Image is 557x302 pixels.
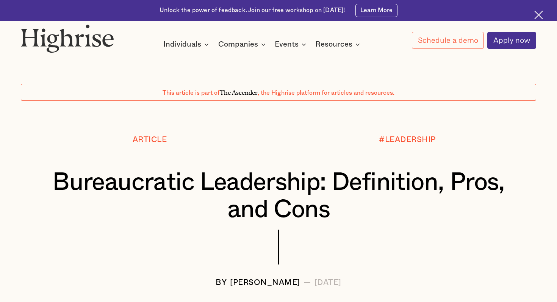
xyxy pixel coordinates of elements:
[379,136,436,144] div: #LEADERSHIP
[163,40,211,49] div: Individuals
[412,32,484,49] a: Schedule a demo
[230,279,300,287] div: [PERSON_NAME]
[163,90,220,96] span: This article is part of
[42,169,515,223] h1: Bureaucratic Leadership: Definition, Pros, and Cons
[133,136,167,144] div: Article
[487,32,536,49] a: Apply now
[160,6,345,15] div: Unlock the power of feedback. Join our free workshop on [DATE]!
[21,24,114,52] img: Highrise logo
[314,279,341,287] div: [DATE]
[315,40,352,49] div: Resources
[304,279,311,287] div: —
[216,279,227,287] div: BY
[220,88,258,95] span: The Ascender
[163,40,201,49] div: Individuals
[218,40,268,49] div: Companies
[534,11,543,19] img: Cross icon
[275,40,308,49] div: Events
[315,40,362,49] div: Resources
[275,40,299,49] div: Events
[355,4,397,17] a: Learn More
[258,90,394,96] span: , the Highrise platform for articles and resources.
[218,40,258,49] div: Companies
